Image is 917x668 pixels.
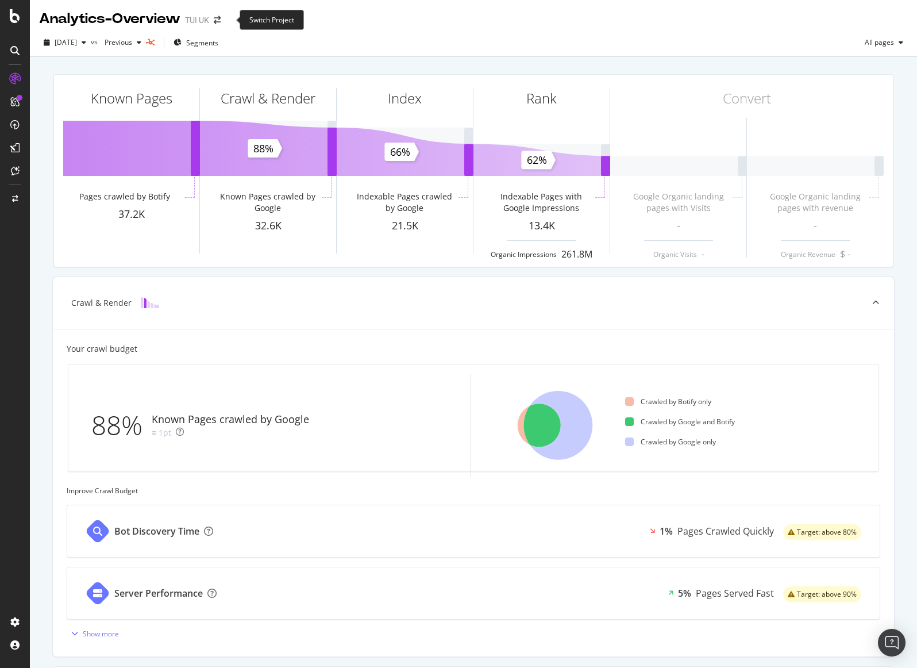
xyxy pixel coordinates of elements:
[561,248,592,261] div: 261.8M
[100,37,132,47] span: Previous
[91,89,172,108] div: Known Pages
[91,37,100,47] span: vs
[91,406,152,444] div: 88%
[216,191,319,214] div: Known Pages crawled by Google
[797,529,857,536] span: Target: above 80%
[660,525,673,538] div: 1%
[186,38,218,48] span: Segments
[490,191,592,214] div: Indexable Pages with Google Impressions
[100,33,146,52] button: Previous
[71,297,132,309] div: Crawl & Render
[67,486,880,496] div: Improve Crawl Budget
[67,343,137,355] div: Your crawl budget
[783,586,861,602] div: warning label
[114,525,199,538] div: Bot Discovery Time
[152,412,309,427] div: Known Pages crawled by Google
[200,218,336,233] div: 32.6K
[67,505,880,558] a: Bot Discovery Time1%Pages Crawled Quicklywarning label
[63,207,199,222] div: 37.2K
[625,417,735,427] div: Crawled by Google and Botify
[860,37,894,47] span: All pages
[353,191,456,214] div: Indexable Pages crawled by Google
[55,37,77,47] span: 2025 Oct. 2nd
[625,437,716,447] div: Crawled by Google only
[677,525,774,538] div: Pages Crawled Quickly
[214,16,221,24] div: arrow-right-arrow-left
[67,567,880,620] a: Server Performance5%Pages Served Fastwarning label
[240,10,304,30] div: Switch Project
[526,89,557,108] div: Rank
[783,524,861,540] div: warning label
[696,587,774,600] div: Pages Served Fast
[388,89,422,108] div: Index
[159,427,171,439] div: 1pt
[83,629,119,639] div: Show more
[79,191,170,202] div: Pages crawled by Botify
[39,33,91,52] button: [DATE]
[67,624,119,643] button: Show more
[473,218,610,233] div: 13.4K
[860,33,908,52] button: All pages
[39,9,180,29] div: Analytics - Overview
[221,89,315,108] div: Crawl & Render
[878,629,906,657] div: Open Intercom Messenger
[169,33,223,52] button: Segments
[797,591,857,598] span: Target: above 90%
[185,14,209,26] div: TUI UK
[141,297,159,308] img: block-icon
[152,431,156,435] img: Equal
[625,397,711,406] div: Crawled by Botify only
[337,218,473,233] div: 21.5K
[678,587,691,600] div: 5%
[491,249,557,259] div: Organic Impressions
[114,587,203,600] div: Server Performance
